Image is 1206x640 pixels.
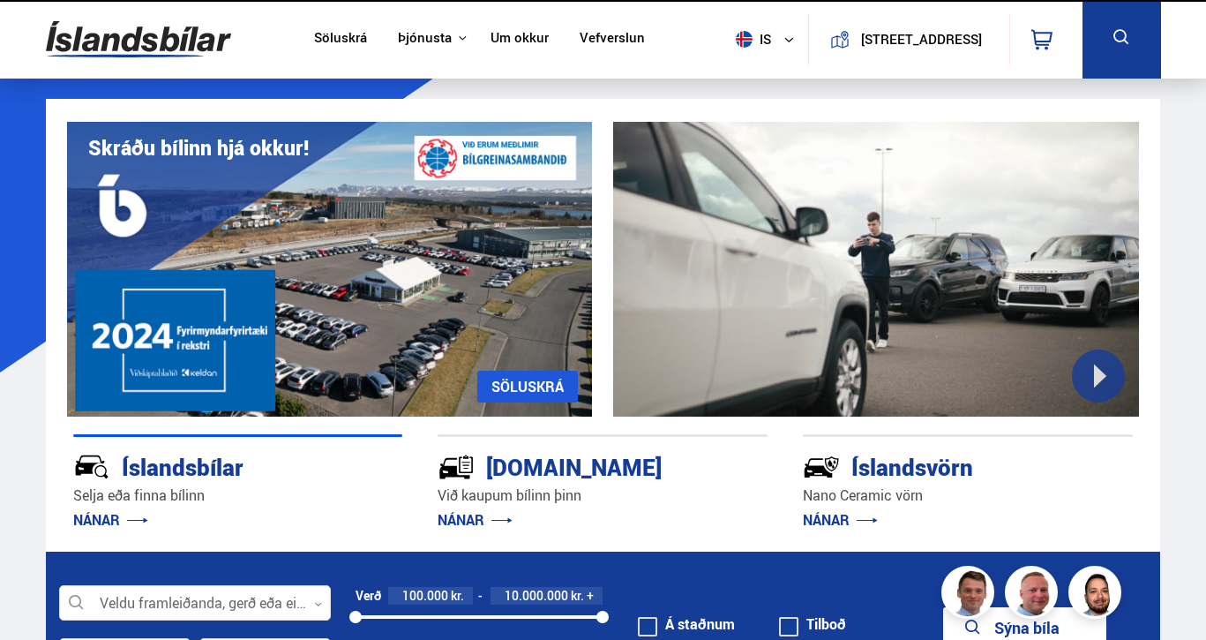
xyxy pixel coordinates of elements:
[46,11,231,68] img: G0Ugv5HjCgRt.svg
[779,617,846,631] label: Tilboð
[451,589,464,603] span: kr.
[402,587,448,604] span: 100.000
[505,587,568,604] span: 10.000.000
[638,617,735,631] label: Á staðnum
[729,13,808,65] button: is
[944,568,997,621] img: FbJEzSuNWCJXmdc-.webp
[819,14,999,64] a: [STREET_ADDRESS]
[491,30,549,49] a: Um okkur
[803,510,878,530] a: NÁNAR
[438,486,768,506] p: Við kaupum bílinn þinn
[1007,568,1060,621] img: siFngHWaQ9KaOqBr.png
[88,136,309,160] h1: Skráðu bílinn hjá okkur!
[1071,568,1124,621] img: nhp88E3Fdnt1Opn2.png
[803,448,840,486] img: -Svtn6bYgwAsiwNX.svg
[438,450,705,481] div: [DOMAIN_NAME]
[803,486,1133,506] p: Nano Ceramic vörn
[580,30,645,49] a: Vefverslun
[398,30,452,47] button: Þjónusta
[438,448,475,486] img: tr5P-W3DuiFaO7aO.svg
[67,122,593,417] img: eKx6w-_Home_640_.png
[477,371,578,403] a: SÖLUSKRÁ
[356,589,381,603] div: Verð
[73,510,148,530] a: NÁNAR
[587,589,594,603] span: +
[729,31,773,48] span: is
[438,510,513,530] a: NÁNAR
[73,448,110,486] img: JRvxyua_JYH6wB4c.svg
[857,32,986,47] button: [STREET_ADDRESS]
[73,450,341,481] div: Íslandsbílar
[571,589,584,603] span: kr.
[736,31,753,48] img: svg+xml;base64,PHN2ZyB4bWxucz0iaHR0cDovL3d3dy53My5vcmcvMjAwMC9zdmciIHdpZHRoPSI1MTIiIGhlaWdodD0iNT...
[314,30,367,49] a: Söluskrá
[803,450,1070,481] div: Íslandsvörn
[73,486,403,506] p: Selja eða finna bílinn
